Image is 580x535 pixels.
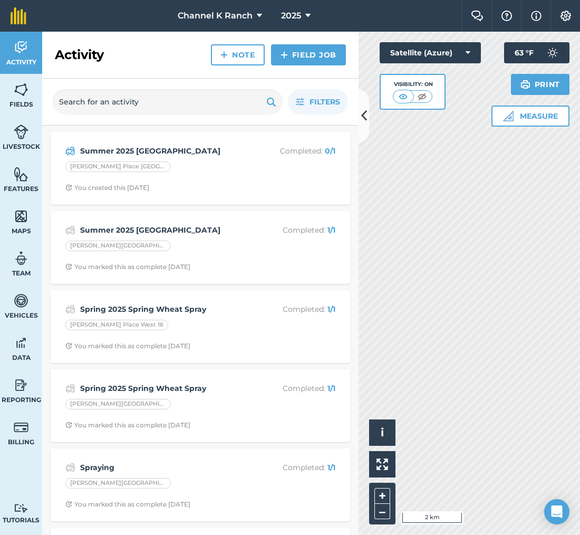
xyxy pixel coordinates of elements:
[65,303,75,316] img: svg+xml;base64,PD94bWwgdmVyc2lvbj0iMS4wIiBlbmNvZGluZz0idXRmLTgiPz4KPCEtLSBHZW5lcmF0b3I6IEFkb2JlIE...
[14,251,28,266] img: svg+xml;base64,PD94bWwgdmVyc2lvbj0iMS4wIiBlbmNvZGluZz0idXRmLTgiPz4KPCEtLSBHZW5lcmF0b3I6IEFkb2JlIE...
[288,89,348,114] button: Filters
[559,11,572,21] img: A cog icon
[65,224,75,236] img: svg+xml;base64,PD94bWwgdmVyc2lvbj0iMS4wIiBlbmNvZGluZz0idXRmLTgiPz4KPCEtLSBHZW5lcmF0b3I6IEFkb2JlIE...
[531,9,542,22] img: svg+xml;base64,PHN2ZyB4bWxucz0iaHR0cDovL3d3dy53My5vcmcvMjAwMC9zdmciIHdpZHRoPSIxNyIgaGVpZ2h0PSIxNy...
[14,166,28,182] img: svg+xml;base64,PHN2ZyB4bWxucz0iaHR0cDovL3d3dy53My5vcmcvMjAwMC9zdmciIHdpZHRoPSI1NiIgaGVpZ2h0PSI2MC...
[65,399,171,409] div: [PERSON_NAME][GEOGRAPHIC_DATA] - [PERSON_NAME][GEOGRAPHIC_DATA] #2 - [PERSON_NAME][GEOGRAPHIC_DATA]
[65,478,171,489] div: [PERSON_NAME][GEOGRAPHIC_DATA] #1 - [PERSON_NAME][GEOGRAPHIC_DATA] #1 - [PERSON_NAME][GEOGRAPHIC_...
[14,377,28,393] img: svg+xml;base64,PD94bWwgdmVyc2lvbj0iMS4wIiBlbmNvZGluZz0idXRmLTgiPz4KPCEtLSBHZW5lcmF0b3I6IEFkb2JlIE...
[14,82,28,98] img: svg+xml;base64,PHN2ZyB4bWxucz0iaHR0cDovL3d3dy53My5vcmcvMjAwMC9zdmciIHdpZHRoPSI1NiIgaGVpZ2h0PSI2MC...
[374,488,390,504] button: +
[65,263,190,271] div: You marked this as complete [DATE]
[57,217,344,278] a: Summer 2025 [GEOGRAPHIC_DATA]Completed: 1/1[PERSON_NAME][GEOGRAPHIC_DATA]Clock with arrow pointin...
[327,384,335,393] strong: 1 / 1
[271,44,346,65] a: Field Job
[327,225,335,235] strong: 1 / 1
[65,461,75,474] img: svg+xml;base64,PD94bWwgdmVyc2lvbj0iMS4wIiBlbmNvZGluZz0idXRmLTgiPz4KPCEtLSBHZW5lcmF0b3I6IEFkb2JlIE...
[471,11,484,21] img: Two speech bubbles overlapping with the left bubble in the forefront
[491,106,569,127] button: Measure
[252,462,335,473] p: Completed :
[65,421,190,429] div: You marked this as complete [DATE]
[80,383,247,394] strong: Spring 2025 Spring Wheat Spray
[325,146,335,156] strong: 0 / 1
[80,462,247,473] strong: Spraying
[65,161,171,172] div: [PERSON_NAME] Place [GEOGRAPHIC_DATA]
[80,303,247,315] strong: Spring 2025 Spring Wheat Spray
[503,111,514,121] img: Ruler icon
[57,297,344,357] a: Spring 2025 Spring Wheat SprayCompleted: 1/1[PERSON_NAME] Place West 16Clock with arrow pointing ...
[14,503,28,513] img: svg+xml;base64,PD94bWwgdmVyc2lvbj0iMS4wIiBlbmNvZGluZz0idXRmLTgiPz4KPCEtLSBHZW5lcmF0b3I6IEFkb2JlIE...
[80,224,247,236] strong: Summer 2025 [GEOGRAPHIC_DATA]
[369,419,395,446] button: i
[376,458,388,470] img: Four arrows, one pointing top left, one top right, one bottom right and the last bottom left
[252,224,335,236] p: Completed :
[65,501,72,508] img: Clock with arrow pointing clockwise
[14,335,28,351] img: svg+xml;base64,PD94bWwgdmVyc2lvbj0iMS4wIiBlbmNvZGluZz0idXRmLTgiPz4KPCEtLSBHZW5lcmF0b3I6IEFkb2JlIE...
[57,455,344,515] a: SprayingCompleted: 1/1[PERSON_NAME][GEOGRAPHIC_DATA] #1 - [PERSON_NAME][GEOGRAPHIC_DATA] #1 - [PE...
[211,44,265,65] a: Note
[220,49,228,61] img: svg+xml;base64,PHN2ZyB4bWxucz0iaHR0cDovL3d3dy53My5vcmcvMjAwMC9zdmciIHdpZHRoPSIxNCIgaGVpZ2h0PSIyNC...
[500,11,513,21] img: A question mark icon
[544,499,569,524] div: Open Intercom Messenger
[57,376,344,436] a: Spring 2025 Spring Wheat SprayCompleted: 1/1[PERSON_NAME][GEOGRAPHIC_DATA] - [PERSON_NAME][GEOGRA...
[65,145,75,157] img: svg+xml;base64,PD94bWwgdmVyc2lvbj0iMS4wIiBlbmNvZGluZz0idXRmLTgiPz4KPCEtLSBHZW5lcmF0b3I6IEFkb2JlIE...
[65,382,75,395] img: svg+xml;base64,PD94bWwgdmVyc2lvbj0iMS4wIiBlbmNvZGluZz0idXRmLTgiPz4KPCEtLSBHZW5lcmF0b3I6IEFkb2JlIE...
[65,241,171,251] div: [PERSON_NAME][GEOGRAPHIC_DATA]
[65,184,149,192] div: You created this [DATE]
[65,184,72,191] img: Clock with arrow pointing clockwise
[393,80,433,89] div: Visibility: On
[515,42,534,63] span: 63 ° F
[310,96,340,108] span: Filters
[380,42,481,63] button: Satellite (Azure)
[415,91,429,102] img: svg+xml;base64,PHN2ZyB4bWxucz0iaHR0cDovL3d3dy53My5vcmcvMjAwMC9zdmciIHdpZHRoPSI1MCIgaGVpZ2h0PSI0MC...
[14,419,28,435] img: svg+xml;base64,PD94bWwgdmVyc2lvbj0iMS4wIiBlbmNvZGluZz0idXRmLTgiPz4KPCEtLSBHZW5lcmF0b3I6IEFkb2JlIE...
[53,89,283,114] input: Search for an activity
[14,208,28,224] img: svg+xml;base64,PHN2ZyB4bWxucz0iaHR0cDovL3d3dy53My5vcmcvMjAwMC9zdmciIHdpZHRoPSI1NiIgaGVpZ2h0PSI2MC...
[542,42,563,63] img: svg+xml;base64,PD94bWwgdmVyc2lvbj0iMS4wIiBlbmNvZGluZz0idXRmLTgiPz4KPCEtLSBHZW5lcmF0b3I6IEFkb2JlIE...
[65,500,190,509] div: You marked this as complete [DATE]
[57,138,344,198] a: Summer 2025 [GEOGRAPHIC_DATA]Completed: 0/1[PERSON_NAME] Place [GEOGRAPHIC_DATA]Clock with arrow ...
[397,91,410,102] img: svg+xml;base64,PHN2ZyB4bWxucz0iaHR0cDovL3d3dy53My5vcmcvMjAwMC9zdmciIHdpZHRoPSI1MCIgaGVpZ2h0PSI0MC...
[55,46,104,63] h2: Activity
[511,74,570,95] button: Print
[281,49,288,61] img: svg+xml;base64,PHN2ZyB4bWxucz0iaHR0cDovL3d3dy53My5vcmcvMjAwMC9zdmciIHdpZHRoPSIxNCIgaGVpZ2h0PSIyNC...
[65,342,190,350] div: You marked this as complete [DATE]
[14,293,28,309] img: svg+xml;base64,PD94bWwgdmVyc2lvbj0iMS4wIiBlbmNvZGluZz0idXRmLTgiPz4KPCEtLSBHZW5lcmF0b3I6IEFkb2JlIE...
[266,95,276,108] img: svg+xml;base64,PHN2ZyB4bWxucz0iaHR0cDovL3d3dy53My5vcmcvMjAwMC9zdmciIHdpZHRoPSIxOSIgaGVpZ2h0PSIyNC...
[252,303,335,315] p: Completed :
[374,504,390,519] button: –
[65,263,72,270] img: Clock with arrow pointing clockwise
[11,7,26,24] img: fieldmargin Logo
[504,42,569,63] button: 63 °F
[252,383,335,394] p: Completed :
[327,463,335,472] strong: 1 / 1
[65,320,168,330] div: [PERSON_NAME] Place West 16
[80,145,247,157] strong: Summer 2025 [GEOGRAPHIC_DATA]
[65,422,72,428] img: Clock with arrow pointing clockwise
[381,426,384,439] span: i
[14,40,28,55] img: svg+xml;base64,PD94bWwgdmVyc2lvbj0iMS4wIiBlbmNvZGluZz0idXRmLTgiPz4KPCEtLSBHZW5lcmF0b3I6IEFkb2JlIE...
[178,9,253,22] span: Channel K Ranch
[520,78,530,91] img: svg+xml;base64,PHN2ZyB4bWxucz0iaHR0cDovL3d3dy53My5vcmcvMjAwMC9zdmciIHdpZHRoPSIxOSIgaGVpZ2h0PSIyNC...
[252,145,335,157] p: Completed :
[65,342,72,349] img: Clock with arrow pointing clockwise
[14,124,28,140] img: svg+xml;base64,PD94bWwgdmVyc2lvbj0iMS4wIiBlbmNvZGluZz0idXRmLTgiPz4KPCEtLSBHZW5lcmF0b3I6IEFkb2JlIE...
[327,304,335,314] strong: 1 / 1
[281,9,301,22] span: 2025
